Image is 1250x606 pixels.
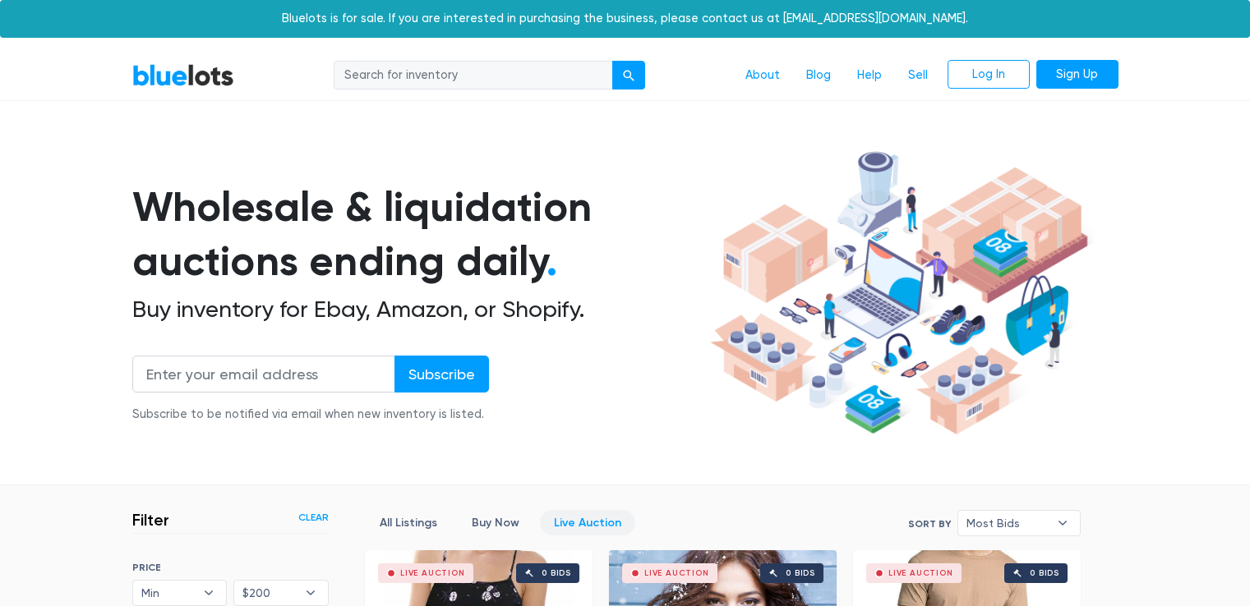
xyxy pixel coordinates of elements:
a: Live Auction [540,510,635,535]
a: Log In [948,60,1030,90]
b: ▾ [1045,511,1080,535]
div: Live Auction [644,569,709,577]
b: ▾ [191,581,226,605]
h6: PRICE [132,562,329,573]
a: Sign Up [1036,60,1119,90]
div: 0 bids [786,569,815,577]
div: Live Auction [400,569,465,577]
h3: Filter [132,510,169,530]
b: ▾ [293,581,328,605]
a: About [732,60,793,91]
a: Buy Now [458,510,533,535]
span: $200 [242,581,297,605]
a: BlueLots [132,63,234,87]
a: Blog [793,60,844,91]
input: Subscribe [394,356,489,393]
img: hero-ee84e7d0318cb26816c560f6b4441b76977f77a177738b4e94f68c95b2b83dbb.png [704,144,1094,443]
input: Enter your email address [132,356,395,393]
h1: Wholesale & liquidation auctions ending daily [132,180,704,289]
h2: Buy inventory for Ebay, Amazon, or Shopify. [132,296,704,324]
div: Subscribe to be notified via email when new inventory is listed. [132,406,489,424]
span: Most Bids [966,511,1049,535]
div: Live Auction [888,569,953,577]
div: 0 bids [542,569,571,577]
a: Sell [895,60,941,91]
span: . [547,236,557,286]
label: Sort By [908,516,951,531]
span: Min [141,581,196,605]
input: Search for inventory [334,61,613,90]
a: Help [844,60,895,91]
a: Clear [298,510,329,525]
a: All Listings [366,510,451,535]
div: 0 bids [1030,569,1059,577]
